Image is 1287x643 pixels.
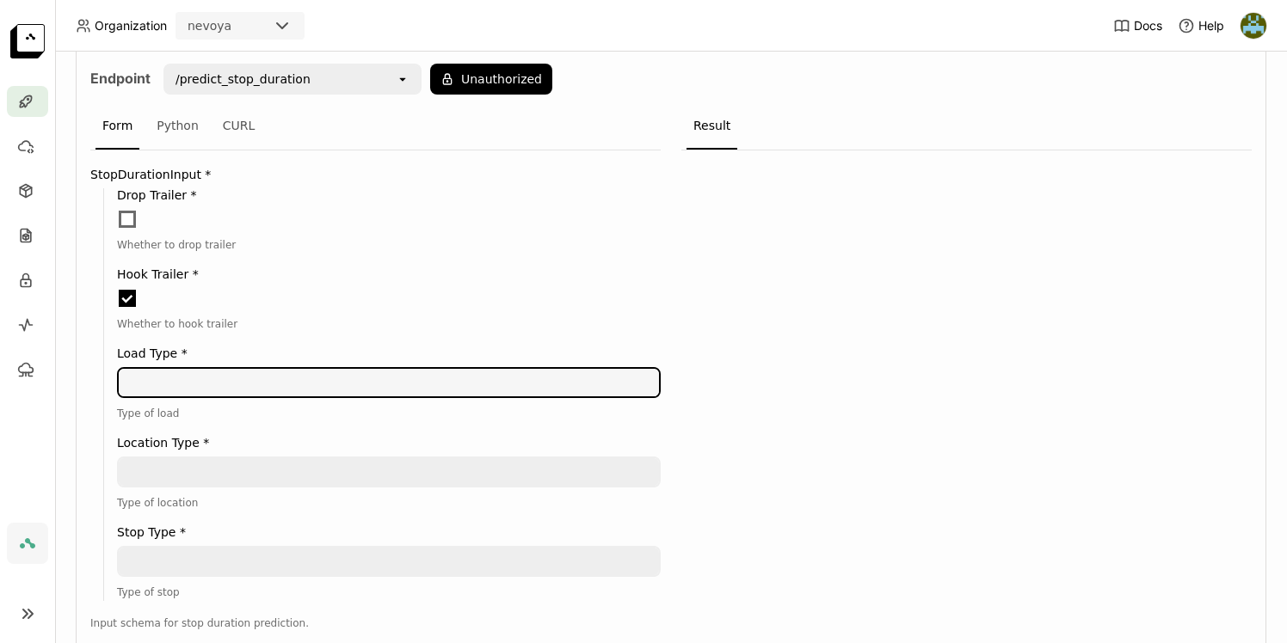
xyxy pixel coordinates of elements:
label: Drop Trailer * [117,188,661,202]
div: Type of location [117,494,661,511]
span: Docs [1134,18,1162,34]
button: Unauthorized [430,64,552,95]
input: Selected nevoya. [233,18,235,35]
div: Whether to hook trailer [117,315,661,333]
div: Form [95,103,139,150]
input: Selected /predict_stop_duration. [312,70,314,88]
div: Help [1178,17,1224,34]
div: Result [687,103,737,150]
label: Location Type * [117,436,661,450]
label: Load Type * [117,346,661,360]
div: Python [150,103,206,150]
span: Help [1198,18,1224,34]
div: nevoya [188,17,231,34]
a: Docs [1113,17,1162,34]
label: StopDurationInput * [90,168,661,181]
span: Organization [95,18,167,34]
div: Input schema for stop duration prediction. [90,615,661,632]
img: logo [10,24,45,58]
div: Type of load [117,405,661,422]
img: Thomas Atwood [1241,13,1266,39]
label: Hook Trailer * [117,267,661,281]
div: Type of stop [117,584,661,601]
div: CURL [216,103,262,150]
div: Whether to drop trailer [117,236,661,254]
strong: Endpoint [90,70,151,87]
div: /predict_stop_duration [175,70,311,88]
label: Stop Type * [117,525,661,539]
svg: open [396,72,409,86]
